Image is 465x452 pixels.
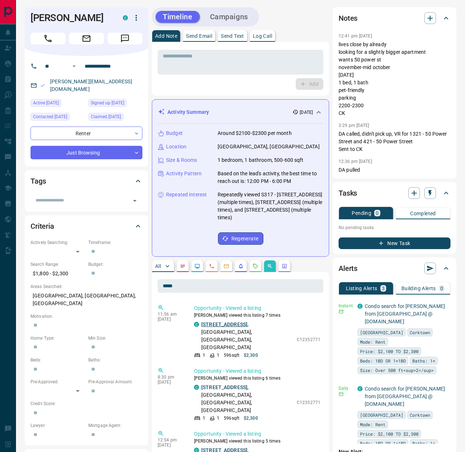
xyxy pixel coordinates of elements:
[352,211,371,216] p: Pending
[339,260,450,277] div: Alerts
[339,263,357,274] h2: Alerts
[31,127,142,140] div: Renter
[158,443,183,448] p: [DATE]
[224,352,239,359] p: 596 sqft
[31,261,85,268] p: Search Range:
[357,386,363,391] div: condos.ca
[339,166,450,174] p: DA pulled
[339,130,450,153] p: DA called, didn't pick up, VR for 1321 - 50 Power Street and 421 - 50 Power Street Sent to CK
[360,430,418,437] span: Price: $2,100 TO $2,300
[194,375,320,381] p: [PERSON_NAME] viewed this listing 6 times
[40,83,45,88] svg: Email Valid
[217,352,219,359] p: 1
[339,123,369,128] p: 3:29 pm [DATE]
[410,211,436,216] p: Completed
[194,312,320,319] p: [PERSON_NAME] viewed this listing 7 times
[158,312,183,317] p: 11:56 am
[194,385,199,390] div: condos.ca
[218,143,320,151] p: [GEOGRAPHIC_DATA], [GEOGRAPHIC_DATA]
[201,321,247,327] a: [STREET_ADDRESS]
[166,143,186,151] p: Location
[360,421,385,428] span: Mode: Rent
[33,99,59,107] span: Active [DATE]
[31,290,142,309] p: [GEOGRAPHIC_DATA], [GEOGRAPHIC_DATA], [GEOGRAPHIC_DATA]
[360,329,403,336] span: [GEOGRAPHIC_DATA]
[339,222,450,233] p: No pending tasks
[218,156,304,164] p: 1 bedroom, 1 bathroom, 500-600 sqft
[194,322,199,327] div: condos.ca
[31,400,142,407] p: Credit Score:
[167,108,209,116] p: Activity Summary
[365,303,445,324] a: Condo search for [PERSON_NAME] from [GEOGRAPHIC_DATA] @ [DOMAIN_NAME]
[88,113,142,123] div: Mon Sep 01 2025
[31,12,112,24] h1: [PERSON_NAME]
[253,33,272,39] p: Log Call
[209,263,215,269] svg: Calls
[297,399,320,406] p: C12352771
[88,422,142,429] p: Mortgage Agent:
[218,191,323,221] p: Repeatedly viewed S317 - [STREET_ADDRESS] (multiple times), [STREET_ADDRESS] (multiple times), an...
[166,191,207,199] p: Repeated Interest
[155,11,200,23] button: Timeline
[194,438,320,444] p: [PERSON_NAME] viewed this listing 5 times
[31,113,85,123] div: Mon Sep 01 2025
[201,384,293,414] p: , [GEOGRAPHIC_DATA], [GEOGRAPHIC_DATA], [GEOGRAPHIC_DATA]
[88,357,142,363] p: Baths:
[88,261,142,268] p: Budget:
[70,62,78,71] button: Open
[218,232,263,245] button: Regenerate
[194,263,200,269] svg: Lead Browsing Activity
[194,304,320,312] p: Opportunity - Viewed a listing
[203,11,255,23] button: Campaigns
[88,379,142,385] p: Pre-Approval Amount:
[31,220,54,232] h2: Criteria
[201,384,247,390] a: [STREET_ADDRESS]
[440,286,443,291] p: 0
[339,12,357,24] h2: Notes
[166,170,202,177] p: Activity Pattern
[50,79,132,92] a: [PERSON_NAME][EMAIL_ADDRESS][DOMAIN_NAME]
[31,99,85,109] div: Sun Oct 12 2025
[410,411,430,419] span: Corktown
[357,304,363,309] div: condos.ca
[223,263,229,269] svg: Emails
[31,335,85,341] p: Home Type:
[88,99,142,109] div: Mon Sep 01 2025
[297,336,320,343] p: C12352771
[267,263,273,269] svg: Opportunities
[155,33,177,39] p: Add Note
[360,348,418,355] span: Price: $2,100 TO $2,300
[31,217,142,235] div: Criteria
[91,113,121,120] span: Claimed [DATE]
[346,286,377,291] p: Listing Alerts
[31,283,142,290] p: Areas Searched:
[218,170,323,185] p: Based on the lead's activity, the best time to reach out is: 12:00 PM - 6:00 PM
[339,392,344,397] svg: Email
[238,263,244,269] svg: Listing Alerts
[158,105,323,119] div: Activity Summary[DATE]
[224,415,239,421] p: 596 sqft
[339,309,344,314] svg: Email
[339,33,372,39] p: 12:41 pm [DATE]
[339,159,372,164] p: 12:36 pm [DATE]
[339,187,357,199] h2: Tasks
[300,109,313,116] p: [DATE]
[33,113,67,120] span: Contacted [DATE]
[360,338,385,345] span: Mode: Rent
[401,286,436,291] p: Building Alerts
[360,411,403,419] span: [GEOGRAPHIC_DATA]
[91,99,124,107] span: Signed up [DATE]
[203,415,205,421] p: 1
[365,386,445,407] a: Condo search for [PERSON_NAME] from [GEOGRAPHIC_DATA] @ [DOMAIN_NAME]
[360,357,406,364] span: Beds: 1BD OR 1+1BD
[108,33,142,44] span: Message
[382,286,385,291] p: 3
[31,175,46,187] h2: Tags
[339,41,450,117] p: lives close by already looking for a slightly bigger apartment wants 50 power st november-mid oct...
[158,375,183,380] p: 8:30 pm
[88,335,142,341] p: Min Size:
[339,385,353,392] p: Daily
[217,415,219,421] p: 1
[410,329,430,336] span: Corktown
[186,33,212,39] p: Send Email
